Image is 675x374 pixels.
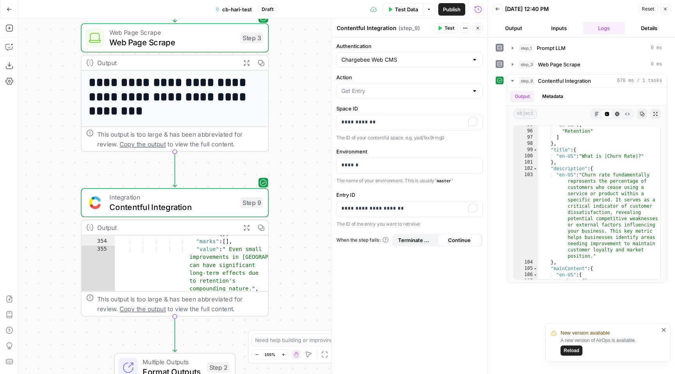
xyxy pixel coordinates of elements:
div: Output [97,58,236,68]
div: 100 [514,153,538,159]
div: A new version of AirOps is available. [561,337,659,356]
div: 98 [514,141,538,147]
div: This output is too large & has been abbreviated for review. to view the full content. [97,129,263,149]
label: Action [336,73,483,81]
p: The name of your environment. This is usually [336,177,483,185]
label: Environment [336,148,483,155]
span: step_1 [519,44,534,52]
img: sdasd.png [89,196,101,209]
div: 99 [514,147,538,153]
span: step_3 [519,61,535,68]
span: Integration [109,192,236,202]
span: Multiple Outputs [143,357,202,367]
div: 105 [514,265,538,272]
p: The ID of your contentful space. e.g. yadj1kx9rmg0 [336,134,483,142]
span: cb-hari-test [222,5,252,13]
button: Reset [638,4,658,14]
label: Entry ID [336,191,483,199]
span: ( step_9 ) [398,24,420,32]
span: Reload [564,347,579,354]
button: 0 ms [507,58,667,71]
div: Output [97,223,236,232]
span: Web Page Scrape [538,61,580,68]
div: 101 [514,159,538,166]
div: 106 [514,272,538,278]
span: Web Page Scrape [109,28,236,37]
div: 354 [82,238,115,246]
div: To enrich screen reader interactions, please activate Accessibility in Grammarly extension settings [337,115,482,130]
span: Publish [443,5,461,13]
div: 97 [514,134,538,141]
button: Test [434,23,458,33]
div: IntegrationContentful IntegrationStep 9Output "data":{}, "marks":[], "value":" Even small improve... [81,188,269,317]
span: 155% [264,351,275,358]
span: Web Page Scrape [109,36,236,48]
span: 670 ms / 1 tasks [617,77,662,84]
button: Test Data [383,3,423,16]
span: Toggle code folding, rows 99 through 101 [533,147,537,153]
div: 355 [82,246,115,293]
div: 103 [514,172,538,259]
span: Test [445,25,454,32]
span: Toggle code folding, rows 102 through 104 [533,166,537,172]
span: step_9 [519,77,535,85]
span: Reset [642,5,654,12]
span: Contentful Integration [109,201,236,213]
div: Step 9 [240,197,263,208]
g: Edge from step_3 to step_9 [173,152,177,187]
label: Authentication [336,42,483,50]
span: Prompt LLM [537,44,566,52]
a: When the step fails: [336,237,389,244]
button: 0 ms [507,42,667,54]
div: 102 [514,166,538,172]
button: close [661,327,667,333]
button: cb-hari-test [211,3,257,16]
div: 96 [514,128,538,134]
span: Terminate Workflow [398,236,433,244]
span: 0 ms [651,61,662,68]
button: Inputs [538,22,580,34]
button: Reload [561,346,582,356]
div: 104 [514,259,538,265]
span: Continue [448,236,471,244]
div: Step 2 [207,362,230,373]
p: The ID of the entry you want to retreive [336,220,483,228]
button: Terminate Workflow [393,234,437,246]
code: master [434,179,454,183]
input: Chargebee Web CMS [341,56,468,64]
button: Output [510,91,534,102]
span: Draft [262,6,273,13]
span: 0 ms [651,45,662,52]
span: Copy the output [120,305,166,312]
button: Logs [583,22,625,34]
span: Copy the output [120,140,166,148]
div: This output is too large & has been abbreviated for review. to view the full content. [97,294,263,313]
span: Toggle code folding, rows 105 through 3414 [533,265,537,272]
label: Space ID [336,105,483,112]
button: 670 ms / 1 tasks [507,75,667,87]
button: Details [628,22,670,34]
button: Metadata [537,91,568,102]
span: Toggle code folding, rows 106 through 3413 [533,272,537,278]
span: New version available [561,329,610,337]
g: Edge from step_9 to step_2 [173,317,177,352]
span: Test Data [395,5,418,13]
input: Get Entry [341,87,468,95]
div: 670 ms / 1 tasks [507,87,667,283]
button: Publish [438,3,465,16]
span: object [513,109,537,119]
span: Contentful Integration [538,77,591,85]
div: Step 3 [240,32,263,43]
div: 107 [514,278,538,284]
button: Output [493,22,535,34]
textarea: Contentful Integration [337,24,396,32]
div: To enrich screen reader interactions, please activate Accessibility in Grammarly extension settings [337,201,482,217]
